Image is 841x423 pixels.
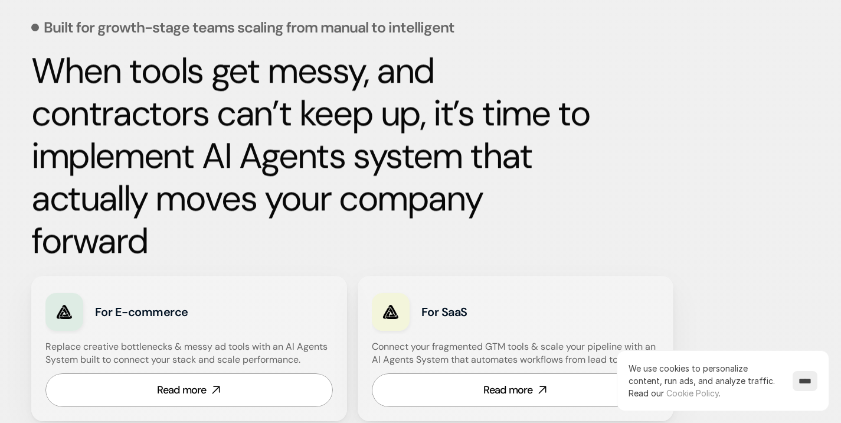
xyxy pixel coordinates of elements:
h4: Replace creative bottlenecks & messy ad tools with an AI Agents System built to connect your stac... [45,340,330,367]
a: Read more [45,373,333,407]
h3: For SaaS [421,304,583,320]
strong: When tools get messy, and contractors can’t keep up, it’s time to implement AI Agents system that... [31,47,598,264]
h3: For E-commerce [95,304,256,320]
a: Read more [372,373,659,407]
h4: Connect your fragmented GTM tools & scale your pipeline with an AI Agents System that automates w... [372,340,665,367]
div: Read more [483,383,533,398]
span: Read our . [629,388,721,398]
p: We use cookies to personalize content, run ads, and analyze traffic. [629,362,781,399]
div: Read more [157,383,207,398]
a: Cookie Policy [666,388,719,398]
